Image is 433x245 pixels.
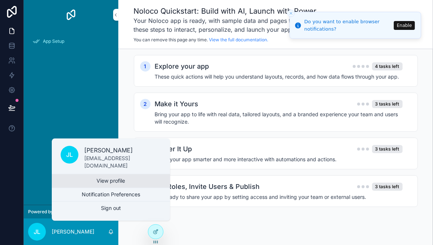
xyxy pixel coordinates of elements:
[84,146,161,155] p: [PERSON_NAME]
[84,155,161,169] p: [EMAIL_ADDRESS][DOMAIN_NAME]
[65,9,77,21] img: App logo
[394,21,415,30] button: Enable
[52,174,170,187] a: View profile
[209,37,268,42] a: View the full documentation.
[52,228,94,235] p: [PERSON_NAME]
[304,18,392,32] div: Do you want to enable browser notifications?
[28,209,53,215] span: Powered by
[52,201,170,215] button: Sign out
[24,30,118,58] div: scrollable content
[34,227,40,236] span: JL
[134,37,208,42] span: You can remove this page any time.
[28,35,114,48] a: App Setup
[66,150,73,159] span: JL
[134,6,370,16] h1: Noloco Quickstart: Build with AI, Launch with Power
[24,205,118,218] a: Powered by
[52,188,170,201] button: Notification Preferences
[287,10,295,17] button: Close toast
[43,38,64,44] span: App Setup
[134,16,370,34] h3: Your Noloco app is ready, with sample data and pages tailored to your goals. Use these steps to i...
